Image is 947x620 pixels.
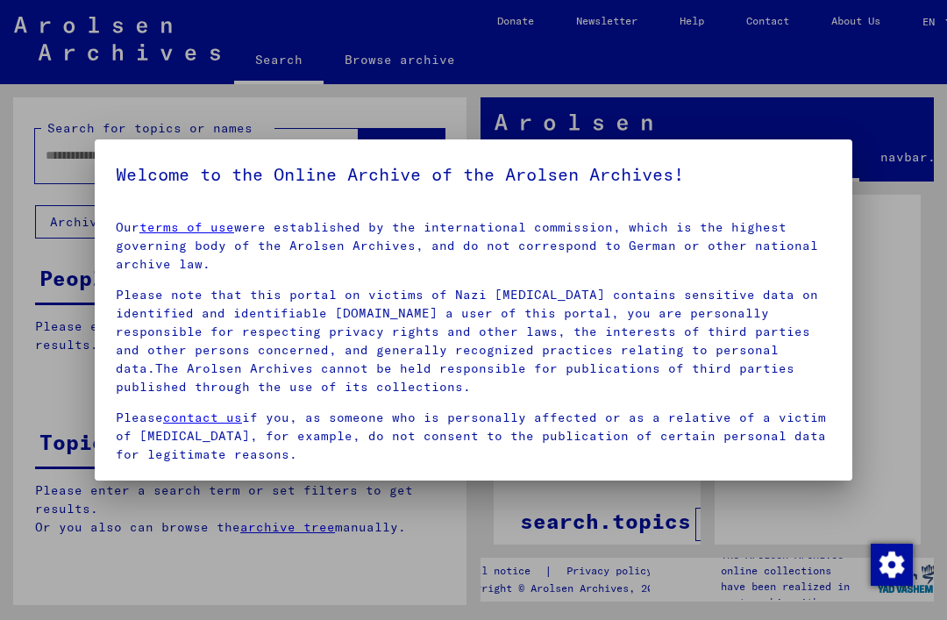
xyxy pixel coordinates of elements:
img: Change consent [871,544,913,586]
div: Change consent [870,543,912,585]
p: Please note that this portal on victims of Nazi [MEDICAL_DATA] contains sensitive data on identif... [116,286,831,396]
p: Our were established by the international commission, which is the highest governing body of the ... [116,218,831,274]
h5: Welcome to the Online Archive of the Arolsen Archives! [116,160,831,189]
a: contact us [163,410,242,425]
a: terms of use [139,219,234,235]
a: Here [116,477,147,493]
p: you will find all the relevant information about the Arolsen Archives privacy policy. [116,476,831,495]
p: Please if you, as someone who is personally affected or as a relative of a victim of [MEDICAL_DAT... [116,409,831,464]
